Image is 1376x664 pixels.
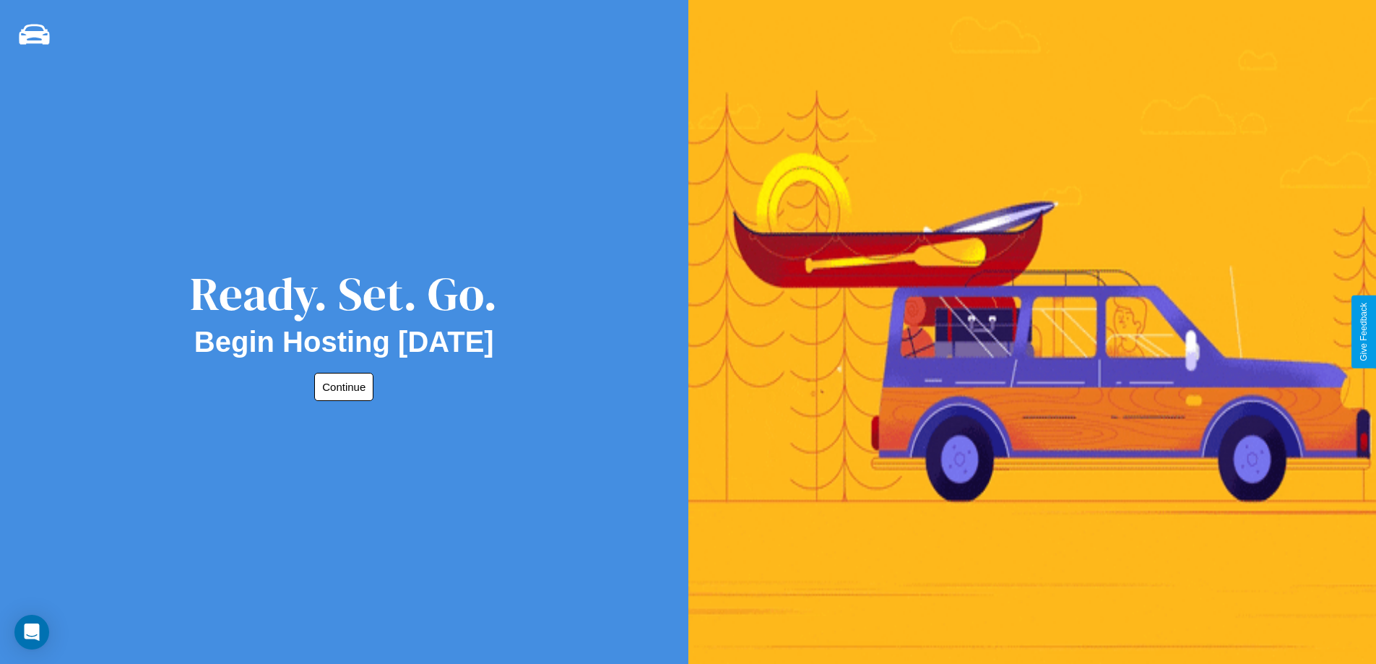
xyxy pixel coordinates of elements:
[190,262,498,326] div: Ready. Set. Go.
[1359,303,1369,361] div: Give Feedback
[14,615,49,650] div: Open Intercom Messenger
[314,373,373,401] button: Continue
[194,326,494,358] h2: Begin Hosting [DATE]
